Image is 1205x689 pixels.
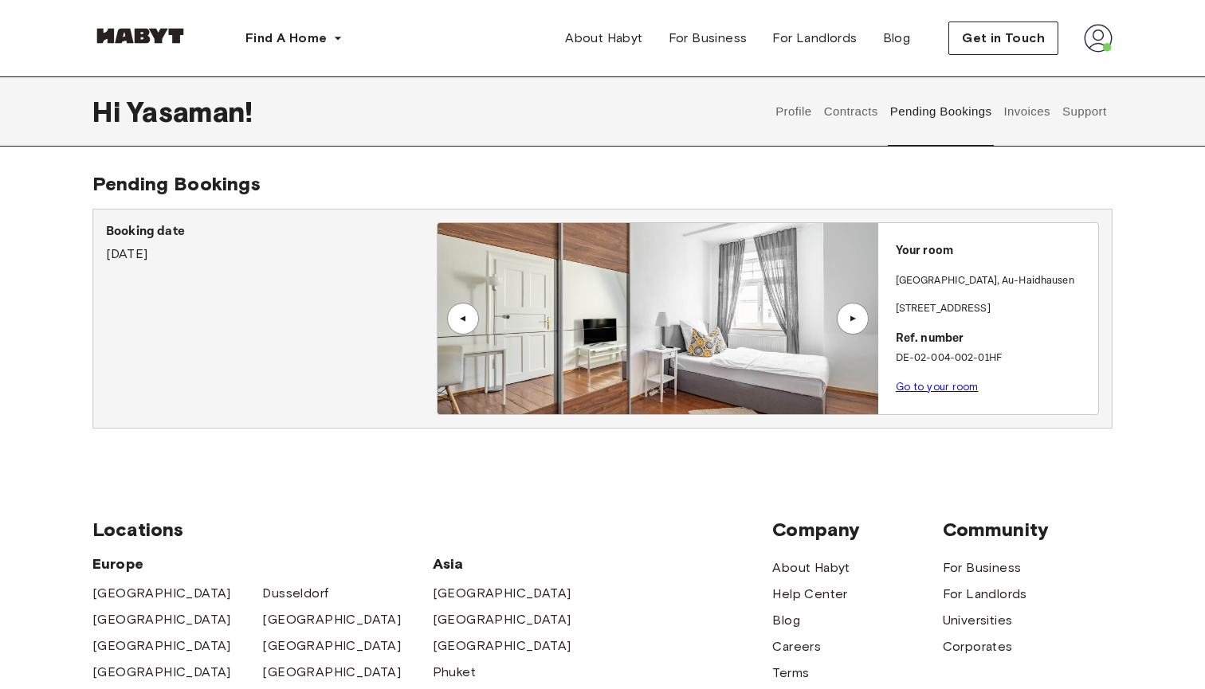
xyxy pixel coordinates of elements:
[770,76,1113,147] div: user profile tabs
[92,636,231,656] a: [GEOGRAPHIC_DATA]
[943,637,1013,656] a: Corporates
[870,22,924,54] a: Blog
[943,611,1013,630] a: Universities
[92,663,231,682] a: [GEOGRAPHIC_DATA]
[896,273,1074,289] p: [GEOGRAPHIC_DATA] , Au-Haidhausen
[106,222,437,241] p: Booking date
[262,610,401,629] a: [GEOGRAPHIC_DATA]
[92,95,127,128] span: Hi
[433,554,602,574] span: Asia
[455,314,471,323] div: ▲
[948,22,1058,55] button: Get in Touch
[262,584,328,603] a: Dusseldorf
[896,350,1092,366] p: DE-02-004-002-01HF
[774,76,814,147] button: Profile
[92,518,772,542] span: Locations
[433,610,571,629] a: [GEOGRAPHIC_DATA]
[772,611,800,630] a: Blog
[962,29,1045,48] span: Get in Touch
[772,518,942,542] span: Company
[233,22,355,54] button: Find A Home
[772,29,857,48] span: For Landlords
[106,222,437,264] div: [DATE]
[552,22,655,54] a: About Habyt
[245,29,327,48] span: Find A Home
[262,663,401,682] a: [GEOGRAPHIC_DATA]
[822,76,880,147] button: Contracts
[772,664,809,683] a: Terms
[92,584,231,603] a: [GEOGRAPHIC_DATA]
[438,223,877,414] img: Image of the room
[888,76,994,147] button: Pending Bookings
[896,242,1092,260] p: Your room
[92,172,261,195] span: Pending Bookings
[883,29,911,48] span: Blog
[565,29,642,48] span: About Habyt
[772,558,850,577] a: About Habyt
[433,584,571,603] a: [GEOGRAPHIC_DATA]
[433,636,571,656] a: [GEOGRAPHIC_DATA]
[433,663,476,682] a: Phuket
[669,29,748,48] span: For Business
[656,22,760,54] a: For Business
[896,330,1092,348] p: Ref. number
[92,554,433,574] span: Europe
[772,585,847,604] a: Help Center
[127,95,253,128] span: Yasaman !
[1002,76,1052,147] button: Invoices
[772,637,821,656] a: Careers
[896,381,979,393] a: Go to your room
[760,22,869,54] a: For Landlords
[943,585,1027,604] a: For Landlords
[92,610,231,629] a: [GEOGRAPHIC_DATA]
[92,28,188,44] img: Habyt
[845,314,861,323] div: ▲
[896,301,1092,317] p: [STREET_ADDRESS]
[262,636,401,656] a: [GEOGRAPHIC_DATA]
[943,518,1113,542] span: Community
[943,558,1022,577] a: For Business
[1060,76,1109,147] button: Support
[1084,24,1113,53] img: avatar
